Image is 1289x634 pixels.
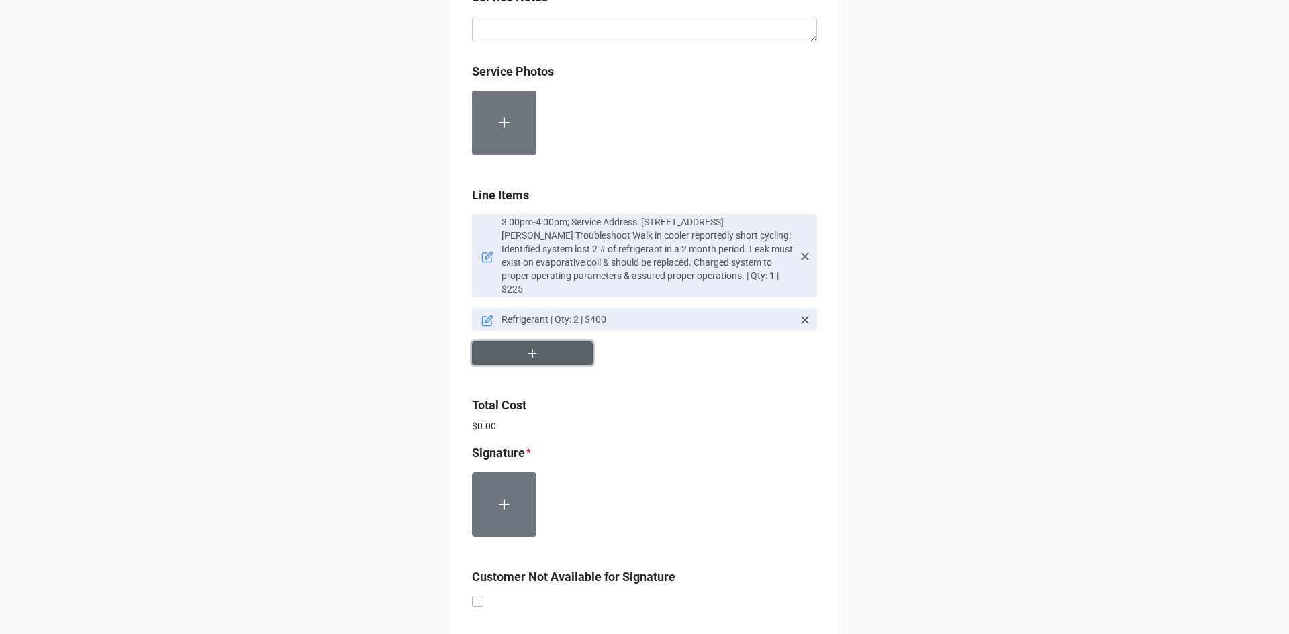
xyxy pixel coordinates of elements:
label: Signature [472,443,525,462]
label: Line Items [472,186,529,205]
label: Customer Not Available for Signature [472,568,675,586]
p: $0.00 [472,419,817,433]
p: 3:00pm-4:00pm; Service Address: [STREET_ADDRESS][PERSON_NAME] Troubleshoot Walk in cooler reporte... [502,215,793,296]
p: Refrigerant | Qty: 2 | $400 [502,313,793,326]
b: Total Cost [472,398,526,412]
label: Service Photos [472,62,554,81]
